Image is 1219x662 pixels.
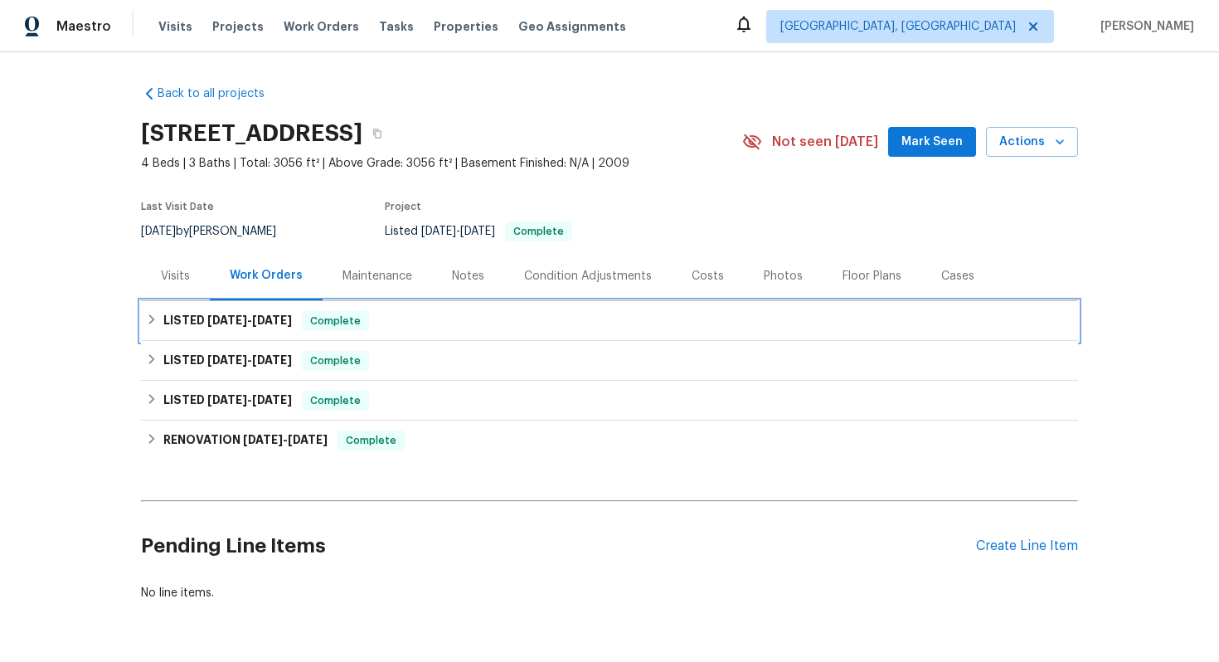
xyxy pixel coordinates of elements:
[163,431,328,450] h6: RENOVATION
[56,18,111,35] span: Maestro
[207,314,292,326] span: -
[230,267,303,284] div: Work Orders
[243,434,283,445] span: [DATE]
[207,354,247,366] span: [DATE]
[212,18,264,35] span: Projects
[141,202,214,212] span: Last Visit Date
[780,18,1016,35] span: [GEOGRAPHIC_DATA], [GEOGRAPHIC_DATA]
[141,85,300,102] a: Back to all projects
[207,354,292,366] span: -
[421,226,495,237] span: -
[999,132,1065,153] span: Actions
[243,434,328,445] span: -
[158,18,192,35] span: Visits
[163,311,292,331] h6: LISTED
[1094,18,1194,35] span: [PERSON_NAME]
[434,18,498,35] span: Properties
[141,341,1078,381] div: LISTED [DATE]-[DATE]Complete
[901,132,963,153] span: Mark Seen
[163,351,292,371] h6: LISTED
[362,119,392,148] button: Copy Address
[141,125,362,142] h2: [STREET_ADDRESS]
[252,394,292,406] span: [DATE]
[141,221,296,241] div: by [PERSON_NAME]
[161,268,190,285] div: Visits
[207,314,247,326] span: [DATE]
[141,155,742,172] span: 4 Beds | 3 Baths | Total: 3056 ft² | Above Grade: 3056 ft² | Basement Finished: N/A | 2009
[507,226,571,236] span: Complete
[342,268,412,285] div: Maintenance
[452,268,484,285] div: Notes
[141,381,1078,421] div: LISTED [DATE]-[DATE]Complete
[843,268,901,285] div: Floor Plans
[207,394,247,406] span: [DATE]
[764,268,803,285] div: Photos
[976,538,1078,554] div: Create Line Item
[141,585,1078,601] div: No line items.
[986,127,1078,158] button: Actions
[339,432,403,449] span: Complete
[141,301,1078,341] div: LISTED [DATE]-[DATE]Complete
[304,392,367,409] span: Complete
[163,391,292,411] h6: LISTED
[692,268,724,285] div: Costs
[518,18,626,35] span: Geo Assignments
[288,434,328,445] span: [DATE]
[141,508,976,585] h2: Pending Line Items
[304,313,367,329] span: Complete
[207,394,292,406] span: -
[385,226,572,237] span: Listed
[252,314,292,326] span: [DATE]
[385,202,421,212] span: Project
[141,421,1078,460] div: RENOVATION [DATE]-[DATE]Complete
[141,226,176,237] span: [DATE]
[524,268,652,285] div: Condition Adjustments
[421,226,456,237] span: [DATE]
[941,268,974,285] div: Cases
[888,127,976,158] button: Mark Seen
[304,353,367,369] span: Complete
[252,354,292,366] span: [DATE]
[379,21,414,32] span: Tasks
[284,18,359,35] span: Work Orders
[460,226,495,237] span: [DATE]
[772,134,878,150] span: Not seen [DATE]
